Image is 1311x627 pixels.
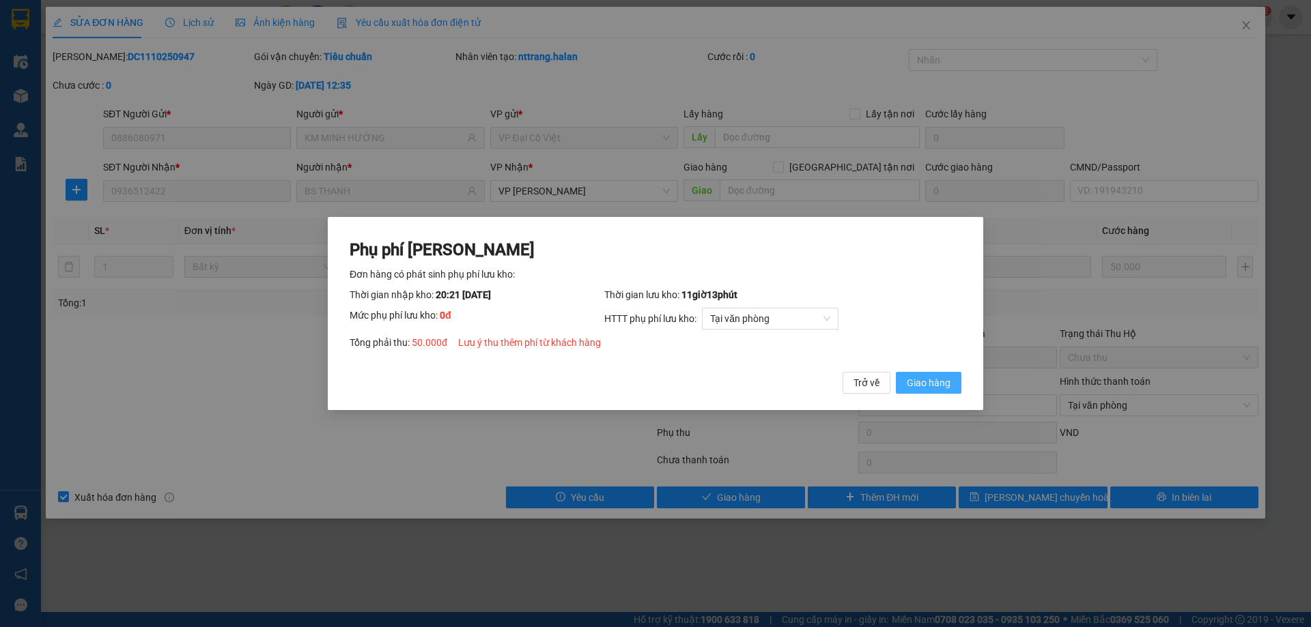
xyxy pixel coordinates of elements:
[350,267,961,282] div: Đơn hàng có phát sinh phụ phí lưu kho:
[350,335,961,350] div: Tổng phải thu:
[843,372,890,394] button: Trở về
[604,287,961,302] div: Thời gian lưu kho:
[854,375,879,390] span: Trở về
[907,375,950,390] span: Giao hàng
[458,337,601,348] span: Lưu ý thu thêm phí từ khách hàng
[412,337,447,348] span: 50.000 đ
[350,287,604,302] div: Thời gian nhập kho:
[350,308,604,330] div: Mức phụ phí lưu kho:
[604,308,961,330] div: HTTT phụ phí lưu kho:
[436,289,491,300] span: 20:21 [DATE]
[681,289,737,300] span: 11 giờ 13 phút
[350,240,535,259] span: Phụ phí [PERSON_NAME]
[896,372,961,394] button: Giao hàng
[710,308,830,329] span: Tại văn phòng
[440,310,451,321] span: 0 đ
